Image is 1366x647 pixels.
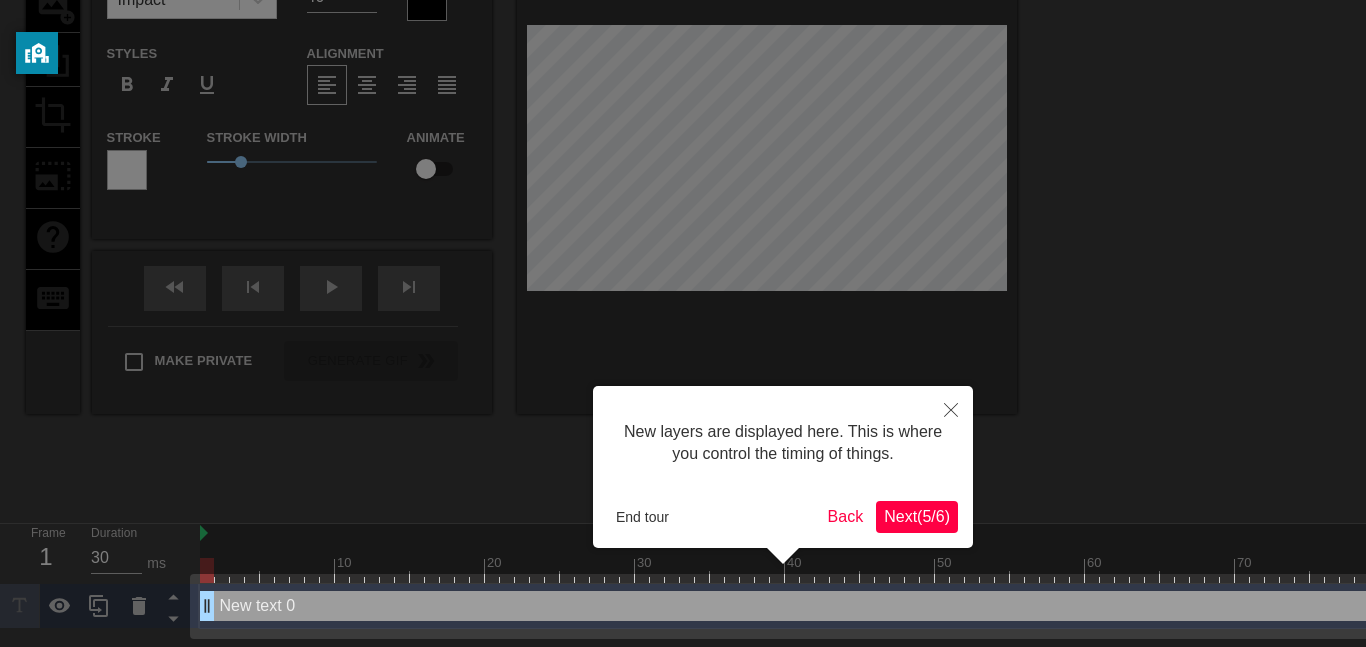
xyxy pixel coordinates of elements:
[820,501,872,533] button: Back
[884,508,950,525] span: Next ( 5 / 6 )
[608,502,677,532] button: End tour
[608,401,958,486] div: New layers are displayed here. This is where you control the timing of things.
[16,32,58,74] button: privacy banner
[876,501,958,533] button: Next
[929,386,973,432] button: Close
